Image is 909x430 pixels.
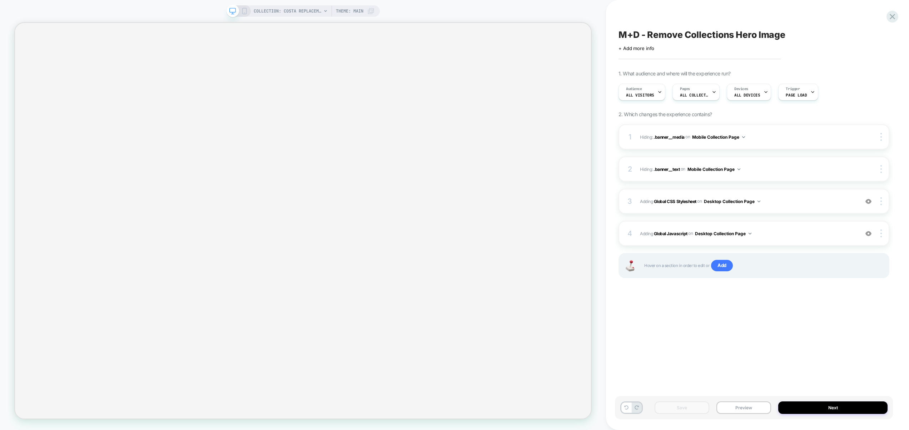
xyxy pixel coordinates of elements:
[716,401,771,414] button: Preview
[778,401,888,414] button: Next
[704,197,760,206] button: Desktop Collection Page
[692,133,745,142] button: Mobile Collection Page
[644,260,881,271] span: Hover on a section in order to edit or
[711,260,733,271] span: Add
[697,197,702,205] span: on
[640,197,855,206] span: Adding
[640,229,855,238] span: Adding
[619,111,712,117] span: 2. Which changes the experience contains?
[865,231,871,237] img: crossed eye
[623,260,637,271] img: Joystick
[880,165,882,173] img: close
[734,87,748,92] span: Devices
[654,134,684,139] span: .banner__media
[626,163,634,176] div: 2
[654,198,696,204] b: Global CSS Stylesheet
[687,165,740,174] button: Mobile Collection Page
[737,168,740,170] img: down arrow
[640,165,855,174] span: Hiding :
[880,197,882,205] img: close
[688,229,693,237] span: on
[654,231,687,236] b: Global Javascript
[626,87,642,92] span: Audience
[619,70,730,76] span: 1. What audience and where will the experience run?
[786,87,800,92] span: Trigger
[880,229,882,237] img: close
[654,166,680,172] span: .banner__text
[880,133,882,141] img: close
[626,227,634,240] div: 4
[640,133,855,142] span: Hiding :
[254,5,322,17] span: COLLECTION: Costa Replacement Lenses by Revant Optics (Category)
[681,165,685,173] span: on
[336,5,363,17] span: Theme: MAIN
[680,93,709,98] span: ALL COLLECTIONS
[626,93,654,98] span: All Visitors
[655,401,709,414] button: Save
[734,93,760,98] span: ALL DEVICES
[786,93,807,98] span: Page Load
[757,201,760,202] img: down arrow
[626,130,634,143] div: 1
[626,195,634,208] div: 3
[742,136,745,138] img: down arrow
[619,29,785,40] span: M+D - Remove Collections Hero Image
[680,87,690,92] span: Pages
[685,133,690,141] span: on
[619,45,654,51] span: + Add more info
[695,229,751,238] button: Desktop Collection Page
[865,198,871,204] img: crossed eye
[749,233,751,234] img: down arrow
